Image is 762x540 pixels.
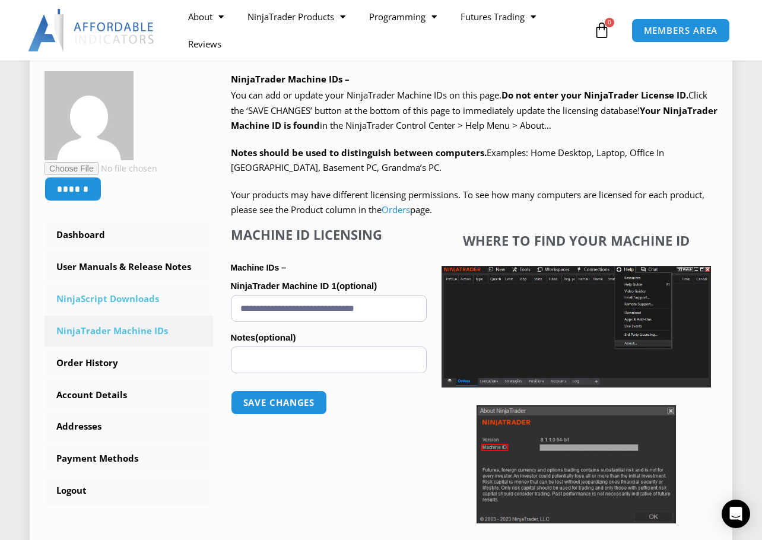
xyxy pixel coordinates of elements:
[231,147,664,174] span: Examples: Home Desktop, Laptop, Office In [GEOGRAPHIC_DATA], Basement PC, Grandma’s PC.
[722,500,750,528] div: Open Intercom Messenger
[45,443,213,474] a: Payment Methods
[45,220,213,506] nav: Account pages
[357,3,449,30] a: Programming
[501,89,688,101] b: Do not enter your NinjaTrader License ID.
[255,332,296,342] span: (optional)
[45,411,213,442] a: Addresses
[231,390,328,415] button: Save changes
[231,73,350,85] b: NinjaTrader Machine IDs –
[576,13,628,47] a: 0
[231,227,427,242] h4: Machine ID Licensing
[176,3,236,30] a: About
[231,277,427,295] label: NinjaTrader Machine ID 1
[231,89,501,101] span: You can add or update your NinjaTrader Machine IDs on this page.
[236,3,357,30] a: NinjaTrader Products
[477,405,676,524] img: Screenshot 2025-01-17 114931 | Affordable Indicators – NinjaTrader
[442,233,711,248] h4: Where to find your Machine ID
[231,329,427,347] label: Notes
[45,348,213,379] a: Order History
[605,18,614,27] span: 0
[382,204,410,215] a: Orders
[449,3,548,30] a: Futures Trading
[45,475,213,506] a: Logout
[231,89,717,131] span: Click the ‘SAVE CHANGES’ button at the bottom of this page to immediately update the licensing da...
[644,26,718,35] span: MEMBERS AREA
[28,9,155,52] img: LogoAI | Affordable Indicators – NinjaTrader
[176,30,233,58] a: Reviews
[336,281,377,291] span: (optional)
[176,3,590,58] nav: Menu
[231,263,286,272] strong: Machine IDs –
[45,316,213,347] a: NinjaTrader Machine IDs
[442,266,711,387] img: Screenshot 2025-01-17 1155544 | Affordable Indicators – NinjaTrader
[45,220,213,250] a: Dashboard
[231,147,487,158] strong: Notes should be used to distinguish between computers.
[45,284,213,315] a: NinjaScript Downloads
[631,18,731,43] a: MEMBERS AREA
[45,71,134,160] img: 100ff48f31dc9091906b846c344ccb59f454c965668e40bd8b67a01af9cff67d
[45,380,213,411] a: Account Details
[231,189,704,216] span: Your products may have different licensing permissions. To see how many computers are licensed fo...
[45,252,213,282] a: User Manuals & Release Notes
